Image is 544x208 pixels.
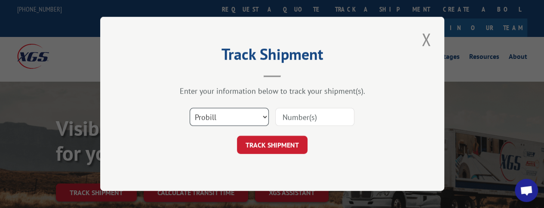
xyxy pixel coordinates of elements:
[237,136,307,154] button: TRACK SHIPMENT
[515,179,538,202] a: Open chat
[143,48,401,64] h2: Track Shipment
[143,86,401,96] div: Enter your information below to track your shipment(s).
[275,108,354,126] input: Number(s)
[419,28,433,51] button: Close modal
